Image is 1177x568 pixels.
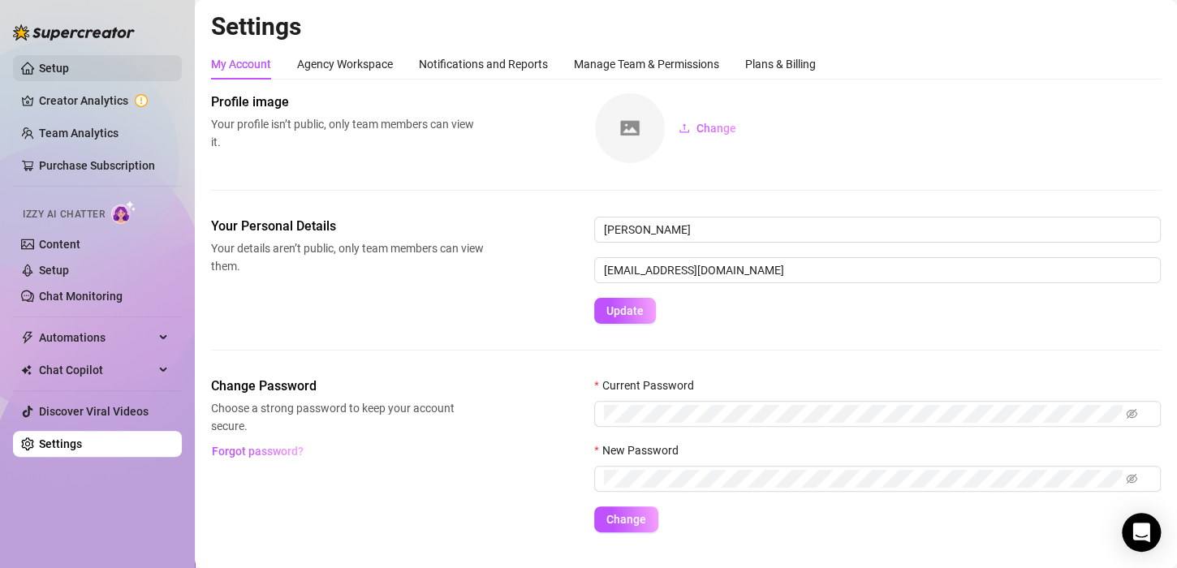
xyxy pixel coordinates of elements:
input: Current Password [604,405,1123,423]
span: Forgot password? [212,445,304,458]
a: Content [39,238,80,251]
span: Change [696,122,736,135]
h2: Settings [211,11,1161,42]
span: Change [606,513,646,526]
span: Your details aren’t public, only team members can view them. [211,239,484,275]
a: Setup [39,264,69,277]
button: Change [594,506,658,532]
span: Automations [39,325,154,351]
a: Discover Viral Videos [39,405,149,418]
span: Izzy AI Chatter [23,207,105,222]
button: Forgot password? [211,438,304,464]
a: Settings [39,437,82,450]
a: Team Analytics [39,127,119,140]
input: New Password [604,470,1123,488]
button: Change [666,115,749,141]
label: New Password [594,441,688,459]
a: Setup [39,62,69,75]
span: Update [606,304,644,317]
div: My Account [211,55,271,73]
div: Manage Team & Permissions [574,55,719,73]
span: upload [679,123,690,134]
img: Chat Copilot [21,364,32,376]
a: Creator Analytics exclamation-circle [39,88,169,114]
a: Chat Monitoring [39,290,123,303]
span: Profile image [211,93,484,112]
span: Your profile isn’t public, only team members can view it. [211,115,484,151]
span: Chat Copilot [39,357,154,383]
span: eye-invisible [1126,408,1137,420]
div: Agency Workspace [297,55,393,73]
input: Enter name [594,217,1161,243]
a: Purchase Subscription [39,159,155,172]
input: Enter new email [594,257,1161,283]
div: Plans & Billing [745,55,816,73]
img: logo-BBDzfeDw.svg [13,24,135,41]
span: Choose a strong password to keep your account secure. [211,399,484,435]
img: AI Chatter [111,200,136,224]
span: Your Personal Details [211,217,484,236]
span: thunderbolt [21,331,34,344]
span: Change Password [211,377,484,396]
button: Update [594,298,656,324]
span: eye-invisible [1126,473,1137,484]
label: Current Password [594,377,704,394]
img: square-placeholder.png [595,93,665,163]
div: Open Intercom Messenger [1122,513,1161,552]
div: Notifications and Reports [419,55,548,73]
